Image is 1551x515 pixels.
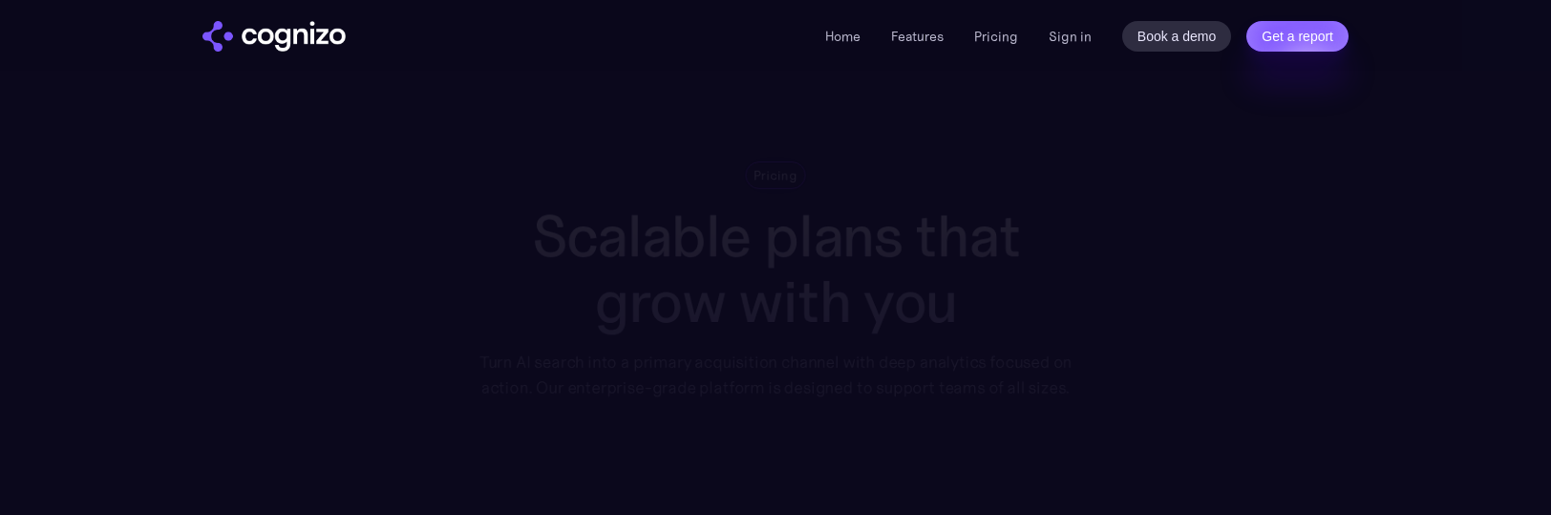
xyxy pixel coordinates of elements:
[825,28,860,45] a: Home
[754,166,797,184] div: Pricing
[202,21,346,52] img: cognizo logo
[974,28,1018,45] a: Pricing
[202,21,346,52] a: home
[1246,21,1349,52] a: Get a report
[466,350,1086,400] div: Turn AI search into a primary acquisition channel with deep analytics focused on action. Our ente...
[891,28,944,45] a: Features
[1049,25,1092,48] a: Sign in
[1122,21,1232,52] a: Book a demo
[466,204,1086,334] h1: Scalable plans that grow with you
